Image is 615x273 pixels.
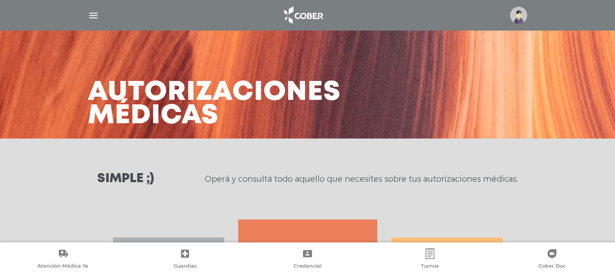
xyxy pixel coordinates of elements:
img: Cober_menu-lines-white.svg [88,10,99,21]
a: Cober Doc [491,248,613,271]
span: Credencial [294,263,321,271]
span: Atención Médica Ya [37,263,88,271]
span: Cober Doc [538,263,565,271]
a: Atención Médica Ya [2,248,124,271]
a: Guardias [124,248,247,271]
img: profile-placeholder.svg [510,7,527,24]
h3: Simple ;) [97,173,154,185]
span: Turnos [421,263,439,271]
img: logo_cober_home-white.png [279,4,326,26]
h3: Autorizaciones médicas [88,81,341,128]
a: Turnos [369,248,491,271]
a: Credencial [246,248,369,271]
span: Guardias [174,263,197,271]
p: Operá y consultá todo aquello que necesites sobre tus autorizaciones médicas. [205,174,518,184]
